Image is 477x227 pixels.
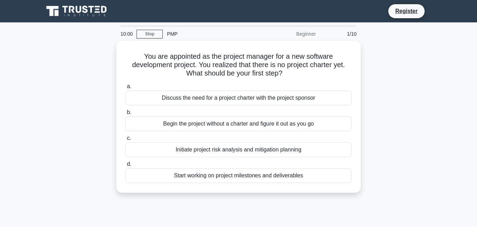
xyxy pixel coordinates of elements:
[163,27,259,41] div: PMP
[125,142,352,157] div: Initiate project risk analysis and mitigation planning
[127,83,131,89] span: a.
[391,7,422,15] a: Register
[259,27,320,41] div: Beginner
[125,91,352,105] div: Discuss the need for a project charter with the project sponsor
[125,116,352,131] div: Begin the project without a charter and figure it out as you go
[116,27,137,41] div: 10:00
[127,135,131,141] span: c.
[137,30,163,38] a: Stop
[127,161,131,167] span: d.
[320,27,361,41] div: 1/10
[127,109,131,115] span: b.
[125,52,352,78] h5: You are appointed as the project manager for a new software development project. You realized tha...
[125,168,352,183] div: Start working on project milestones and deliverables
